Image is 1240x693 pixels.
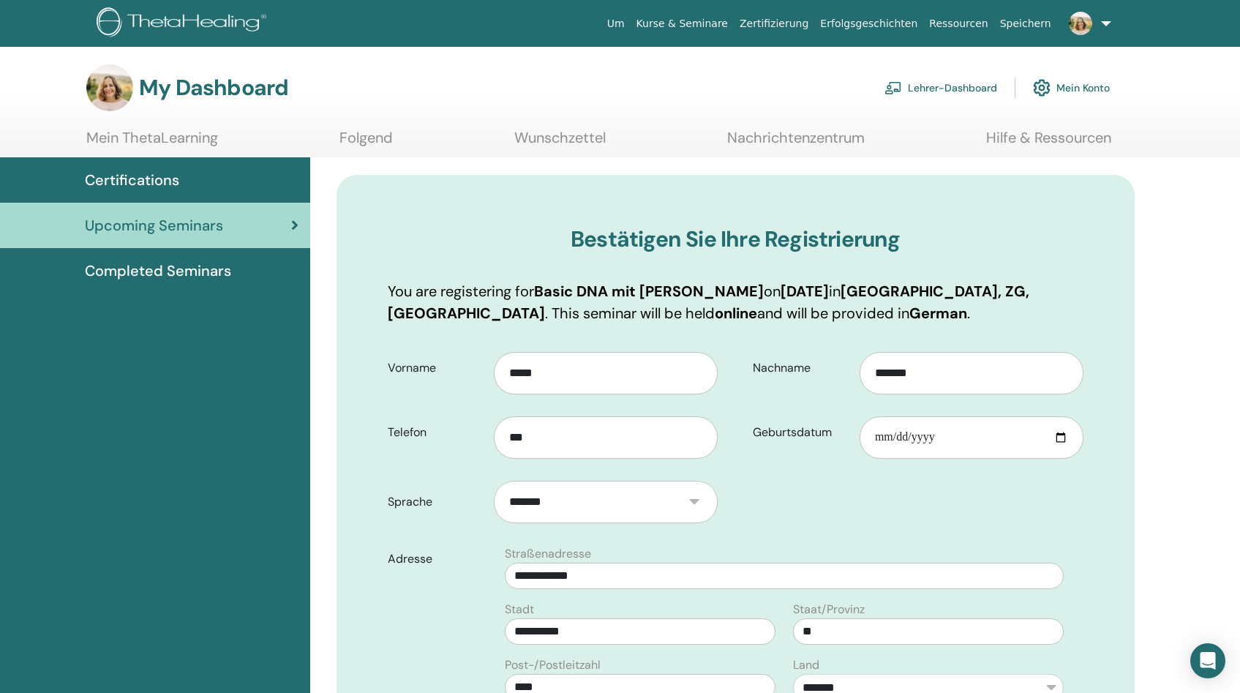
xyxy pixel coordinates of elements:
span: Upcoming Seminars [85,214,223,236]
img: default.jpg [1069,12,1092,35]
img: logo.png [97,7,271,40]
label: Vorname [377,354,495,382]
label: Geburtsdatum [742,419,860,446]
a: Mein Konto [1033,72,1110,104]
a: Erfolgsgeschichten [814,10,923,37]
b: online [715,304,757,323]
label: Straßenadresse [505,545,591,563]
img: cog.svg [1033,75,1051,100]
a: Um [601,10,631,37]
a: Lehrer-Dashboard [884,72,997,104]
label: Telefon [377,419,495,446]
h3: My Dashboard [139,75,288,101]
span: Completed Seminars [85,260,231,282]
b: [DATE] [781,282,829,301]
a: Folgend [339,129,393,157]
label: Staat/Provinz [793,601,865,618]
label: Stadt [505,601,534,618]
b: Basic DNA mit [PERSON_NAME] [534,282,764,301]
a: Kurse & Seminare [631,10,734,37]
a: Ressourcen [923,10,993,37]
label: Sprache [377,488,495,516]
span: Certifications [85,169,179,191]
a: Speichern [994,10,1057,37]
label: Land [793,656,819,674]
a: Nachrichtenzentrum [727,129,865,157]
img: default.jpg [86,64,133,111]
a: Hilfe & Ressourcen [986,129,1111,157]
label: Adresse [377,545,497,573]
a: Zertifizierung [734,10,814,37]
h3: Bestätigen Sie Ihre Registrierung [388,226,1083,252]
label: Nachname [742,354,860,382]
b: German [909,304,967,323]
a: Mein ThetaLearning [86,129,218,157]
label: Post-/Postleitzahl [505,656,601,674]
a: Wunschzettel [514,129,606,157]
p: You are registering for on in . This seminar will be held and will be provided in . [388,280,1083,324]
div: Open Intercom Messenger [1190,643,1225,678]
img: chalkboard-teacher.svg [884,81,902,94]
